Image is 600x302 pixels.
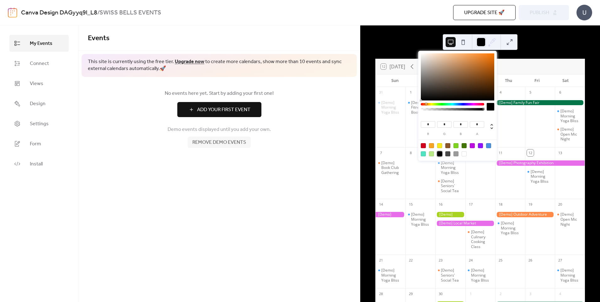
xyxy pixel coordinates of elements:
[527,149,534,156] div: 12
[527,89,534,96] div: 5
[497,89,504,96] div: 4
[407,290,414,297] div: 29
[421,143,426,148] div: #D0021B
[441,179,463,193] div: [Demo] Seniors' Social Tea
[495,100,585,105] div: [Demo] Family Fun Fair
[175,57,204,67] a: Upgrade now
[376,100,405,115] div: [Demo] Morning Yoga Bliss
[435,160,465,175] div: [Demo] Morning Yoga Bliss
[555,212,585,227] div: [Demo] Open Mic Night
[462,143,467,148] div: #417505
[30,140,41,148] span: Form
[381,74,409,87] div: Sun
[192,139,246,146] span: Remove demo events
[378,257,384,264] div: 21
[88,58,351,73] span: This site is currently using the free tier. to create more calendars, show more than 10 events an...
[523,74,551,87] div: Fri
[527,201,534,208] div: 19
[437,201,444,208] div: 16
[465,229,495,249] div: [Demo] Culinary Cooking Class
[407,257,414,264] div: 22
[497,290,504,297] div: 2
[435,179,465,193] div: [Demo] Seniors' Social Tea
[88,102,351,117] a: Add Your First Event
[30,40,52,47] span: My Events
[197,106,250,114] span: Add Your First Event
[437,132,452,136] label: g
[445,151,450,156] div: #4A4A4A
[437,143,442,148] div: #F8E71C
[437,290,444,297] div: 30
[494,74,523,87] div: Thu
[97,7,99,19] b: /
[30,160,43,168] span: Install
[467,290,474,297] div: 1
[405,100,435,115] div: [Demo] Fitness Bootcamp
[453,151,458,156] div: #9B9B9B
[467,201,474,208] div: 17
[435,268,465,283] div: [Demo] Seniors' Social Tea
[409,74,438,87] div: Mon
[378,201,384,208] div: 14
[407,201,414,208] div: 15
[555,268,585,283] div: [Demo] Morning Yoga Bliss
[435,221,495,226] div: [Demo] Local Market
[30,80,43,88] span: Views
[531,169,552,184] div: [Demo] Morning Yoga Bliss
[464,9,505,17] span: Upgrade site 🚀
[376,160,405,175] div: [Demo] Book Club Gathering
[471,268,493,283] div: [Demo] Morning Yoga Bliss
[421,151,426,156] div: #50E3C2
[557,201,564,208] div: 20
[30,60,49,67] span: Connect
[88,90,351,97] span: No events here yet. Start by adding your first one!
[497,257,504,264] div: 25
[99,7,161,19] b: SWISS BELLS EVENTS
[9,35,69,52] a: My Events
[495,160,585,166] div: [Demo] Photography Exhibition
[497,201,504,208] div: 18
[470,132,484,136] label: a
[381,100,403,115] div: [Demo] Morning Yoga Bliss
[9,155,69,172] a: Install
[9,135,69,152] a: Form
[9,95,69,112] a: Design
[557,89,564,96] div: 6
[411,212,433,227] div: [Demo] Morning Yoga Bliss
[9,55,69,72] a: Connect
[560,127,582,142] div: [Demo] Open Mic Night
[378,290,384,297] div: 28
[445,143,450,148] div: #8B572A
[437,151,442,156] div: #000000
[465,268,495,283] div: [Demo] Morning Yoga Bliss
[486,143,491,148] div: #4A90E2
[495,221,525,235] div: [Demo] Morning Yoga Bliss
[407,89,414,96] div: 1
[501,221,522,235] div: [Demo] Morning Yoga Bliss
[21,7,97,19] a: Canva Design DAGyyq9l_L8
[441,160,463,175] div: [Demo] Morning Yoga Bliss
[560,109,582,123] div: [Demo] Morning Yoga Bliss
[437,257,444,264] div: 23
[30,120,49,128] span: Settings
[407,149,414,156] div: 8
[576,5,592,20] div: U
[527,290,534,297] div: 3
[453,143,458,148] div: #7ED321
[9,75,69,92] a: Views
[557,257,564,264] div: 27
[478,143,483,148] div: #9013FE
[555,109,585,123] div: [Demo] Morning Yoga Bliss
[525,169,555,184] div: [Demo] Morning Yoga Bliss
[177,102,261,117] button: Add Your First Event
[378,89,384,96] div: 31
[188,137,251,148] button: Remove demo events
[557,290,564,297] div: 4
[381,160,403,175] div: [Demo] Book Club Gathering
[435,212,465,217] div: [Demo] Gardening Workshop
[429,143,434,148] div: #F5A623
[376,268,405,283] div: [Demo] Morning Yoga Bliss
[429,151,434,156] div: #B8E986
[551,74,580,87] div: Sat
[441,268,463,283] div: [Demo] Seniors' Social Tea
